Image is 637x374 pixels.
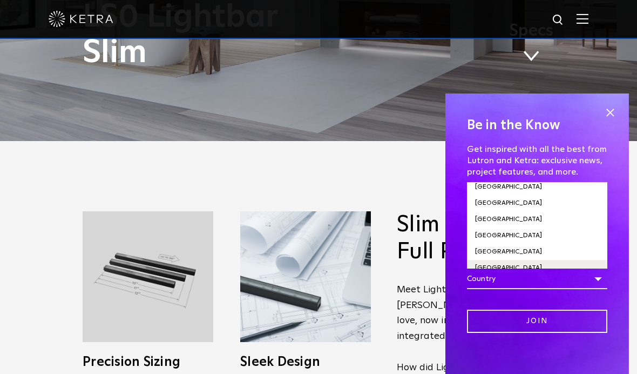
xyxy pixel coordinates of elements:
h4: Be in the Know [467,115,607,136]
li: [GEOGRAPHIC_DATA] [467,244,607,260]
li: [GEOGRAPHIC_DATA] [467,211,607,228]
li: [GEOGRAPHIC_DATA] [467,179,607,195]
input: Join [467,310,607,333]
h2: Slim Profile, Full Power [397,211,564,266]
img: L30_SlimProfile [240,211,371,342]
li: [GEOGRAPHIC_DATA] [467,228,607,244]
div: Country [467,269,607,289]
li: [GEOGRAPHIC_DATA] [467,260,607,276]
p: Get inspired with all the best from Lutron and Ketra: exclusive news, project features, and more. [467,144,607,177]
a: Specs [509,23,553,65]
li: [GEOGRAPHIC_DATA] [467,195,607,211]
img: ketra-logo-2019-white [49,11,113,27]
img: search icon [552,14,565,27]
img: Hamburger%20Nav.svg [577,14,588,24]
h3: Sleek Design [240,356,371,369]
img: L30_Custom_Length_Black-2 [83,211,213,342]
h3: Precision Sizing [83,356,213,369]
